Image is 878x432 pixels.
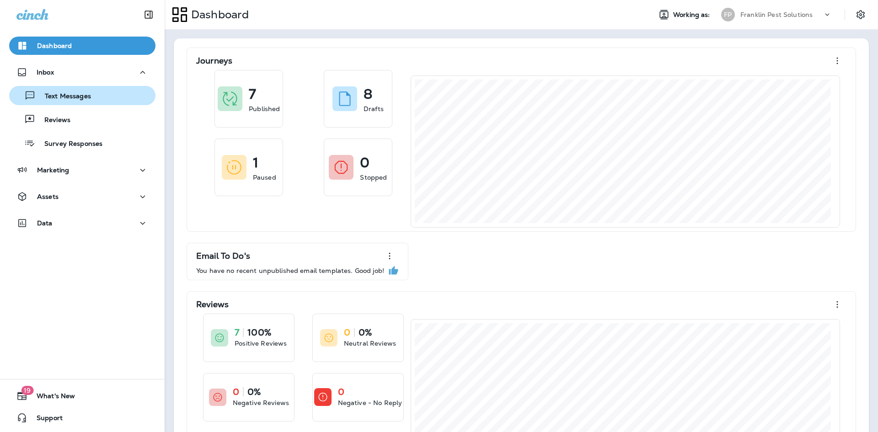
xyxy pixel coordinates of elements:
p: 7 [249,90,256,99]
button: Settings [852,6,869,23]
p: 7 [235,328,239,337]
p: 100% [247,328,271,337]
button: Inbox [9,63,155,81]
button: 19What's New [9,387,155,405]
span: Support [27,414,63,425]
p: Marketing [37,166,69,174]
p: 0% [359,328,372,337]
p: Paused [253,173,276,182]
p: Dashboard [37,42,72,49]
p: 1 [253,158,258,167]
p: 0 [338,387,344,396]
button: Survey Responses [9,133,155,153]
p: You have no recent unpublished email templates. Good job! [196,267,384,274]
div: FP [721,8,735,21]
p: Reviews [196,300,229,309]
button: Assets [9,187,155,206]
p: Franklin Pest Solutions [740,11,813,18]
p: Dashboard [187,8,249,21]
p: Drafts [364,104,384,113]
span: Working as: [673,11,712,19]
p: 0% [247,387,261,396]
p: Journeys [196,56,232,65]
p: Neutral Reviews [344,339,396,348]
p: Negative Reviews [233,398,289,407]
button: Dashboard [9,37,155,55]
p: Stopped [360,173,387,182]
p: Text Messages [36,92,91,101]
button: Data [9,214,155,232]
p: 0 [233,387,239,396]
p: Reviews [35,116,70,125]
p: 0 [344,328,350,337]
button: Text Messages [9,86,155,105]
button: Reviews [9,110,155,129]
p: Assets [37,193,59,200]
span: What's New [27,392,75,403]
p: Positive Reviews [235,339,287,348]
p: 0 [360,158,369,167]
button: Collapse Sidebar [136,5,161,24]
p: 8 [364,90,372,99]
p: Negative - No Reply [338,398,402,407]
p: Data [37,219,53,227]
p: Survey Responses [35,140,102,149]
button: Marketing [9,161,155,179]
p: Inbox [37,69,54,76]
span: 19 [21,386,33,395]
p: Published [249,104,280,113]
p: Email To Do's [196,251,250,261]
button: Support [9,409,155,427]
